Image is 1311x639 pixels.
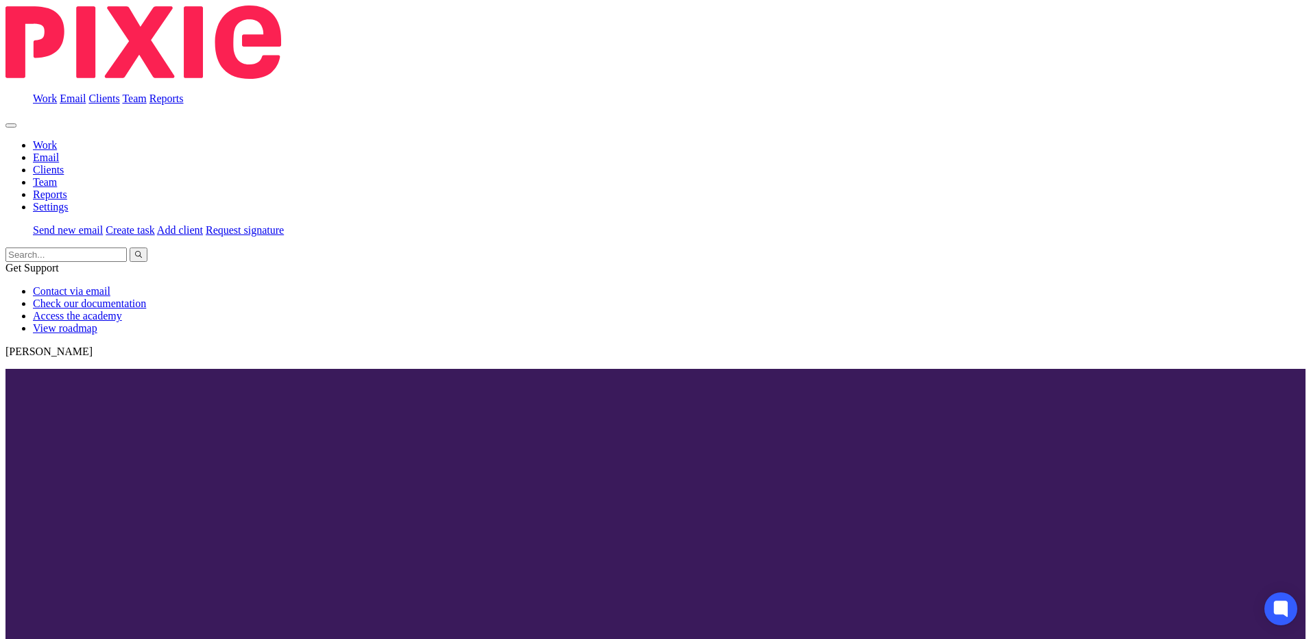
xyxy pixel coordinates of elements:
[206,224,284,236] a: Request signature
[33,285,110,297] a: Contact via email
[106,224,155,236] a: Create task
[33,176,57,188] a: Team
[33,310,122,322] a: Access the academy
[5,248,127,262] input: Search
[33,189,67,200] a: Reports
[33,139,57,151] a: Work
[33,322,97,334] a: View roadmap
[5,262,59,274] span: Get Support
[149,93,184,104] a: Reports
[33,298,146,309] a: Check our documentation
[88,93,119,104] a: Clients
[122,93,146,104] a: Team
[5,5,281,79] img: Pixie
[33,152,59,163] a: Email
[157,224,203,236] a: Add client
[5,346,1306,358] p: [PERSON_NAME]
[33,164,64,176] a: Clients
[33,201,69,213] a: Settings
[33,224,103,236] a: Send new email
[60,93,86,104] a: Email
[130,248,147,262] button: Search
[33,93,57,104] a: Work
